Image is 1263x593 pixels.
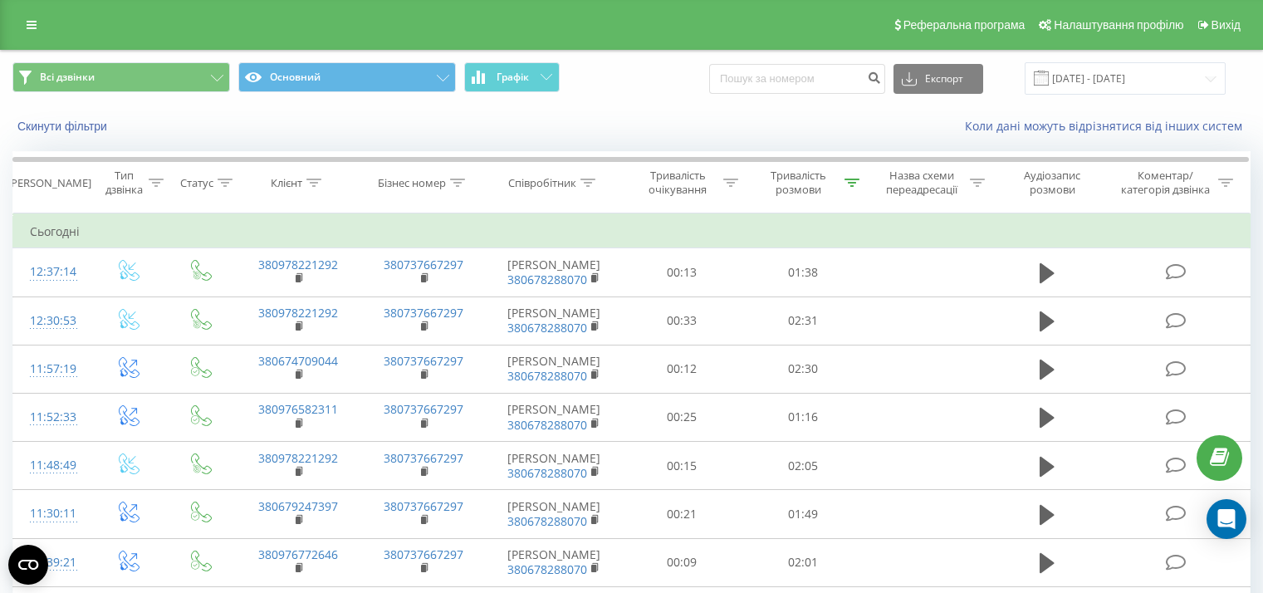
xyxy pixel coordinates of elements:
[622,442,742,490] td: 00:15
[487,296,622,345] td: [PERSON_NAME]
[507,320,587,336] a: 380678288070
[742,442,863,490] td: 02:05
[378,176,446,190] div: Бізнес номер
[487,345,622,393] td: [PERSON_NAME]
[258,546,338,562] a: 380976772646
[742,490,863,538] td: 01:49
[507,368,587,384] a: 380678288070
[384,305,463,321] a: 380737667297
[507,561,587,577] a: 380678288070
[384,450,463,466] a: 380737667297
[30,401,74,434] div: 11:52:33
[879,169,966,197] div: Назва схеми переадресації
[507,513,587,529] a: 380678288070
[622,296,742,345] td: 00:33
[258,450,338,466] a: 380978221292
[742,248,863,296] td: 01:38
[903,18,1026,32] span: Реферальна програма
[487,538,622,586] td: [PERSON_NAME]
[487,442,622,490] td: [PERSON_NAME]
[258,305,338,321] a: 380978221292
[271,176,302,190] div: Клієнт
[30,305,74,337] div: 12:30:53
[1004,169,1101,197] div: Аудіозапис розмови
[487,393,622,441] td: [PERSON_NAME]
[258,257,338,272] a: 380978221292
[507,417,587,433] a: 380678288070
[1207,499,1246,539] div: Open Intercom Messenger
[384,401,463,417] a: 380737667297
[8,545,48,585] button: Open CMP widget
[893,64,983,94] button: Експорт
[30,546,74,579] div: 10:39:21
[742,393,863,441] td: 01:16
[622,538,742,586] td: 00:09
[487,490,622,538] td: [PERSON_NAME]
[464,62,560,92] button: Графік
[384,546,463,562] a: 380737667297
[622,248,742,296] td: 00:13
[384,353,463,369] a: 380737667297
[742,538,863,586] td: 02:01
[637,169,720,197] div: Тривалість очікування
[709,64,885,94] input: Пошук за номером
[742,345,863,393] td: 02:30
[497,71,529,83] span: Графік
[757,169,840,197] div: Тривалість розмови
[1054,18,1183,32] span: Налаштування профілю
[180,176,213,190] div: Статус
[384,498,463,514] a: 380737667297
[508,176,576,190] div: Співробітник
[742,296,863,345] td: 02:31
[1117,169,1214,197] div: Коментар/категорія дзвінка
[30,449,74,482] div: 11:48:49
[384,257,463,272] a: 380737667297
[12,62,230,92] button: Всі дзвінки
[105,169,144,197] div: Тип дзвінка
[30,353,74,385] div: 11:57:19
[13,215,1251,248] td: Сьогодні
[40,71,95,84] span: Всі дзвінки
[30,256,74,288] div: 12:37:14
[622,345,742,393] td: 00:12
[258,401,338,417] a: 380976582311
[1212,18,1241,32] span: Вихід
[258,353,338,369] a: 380674709044
[507,272,587,287] a: 380678288070
[622,490,742,538] td: 00:21
[238,62,456,92] button: Основний
[12,119,115,134] button: Скинути фільтри
[258,498,338,514] a: 380679247397
[622,393,742,441] td: 00:25
[30,497,74,530] div: 11:30:11
[507,465,587,481] a: 380678288070
[7,176,91,190] div: [PERSON_NAME]
[965,118,1251,134] a: Коли дані можуть відрізнятися вiд інших систем
[487,248,622,296] td: [PERSON_NAME]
